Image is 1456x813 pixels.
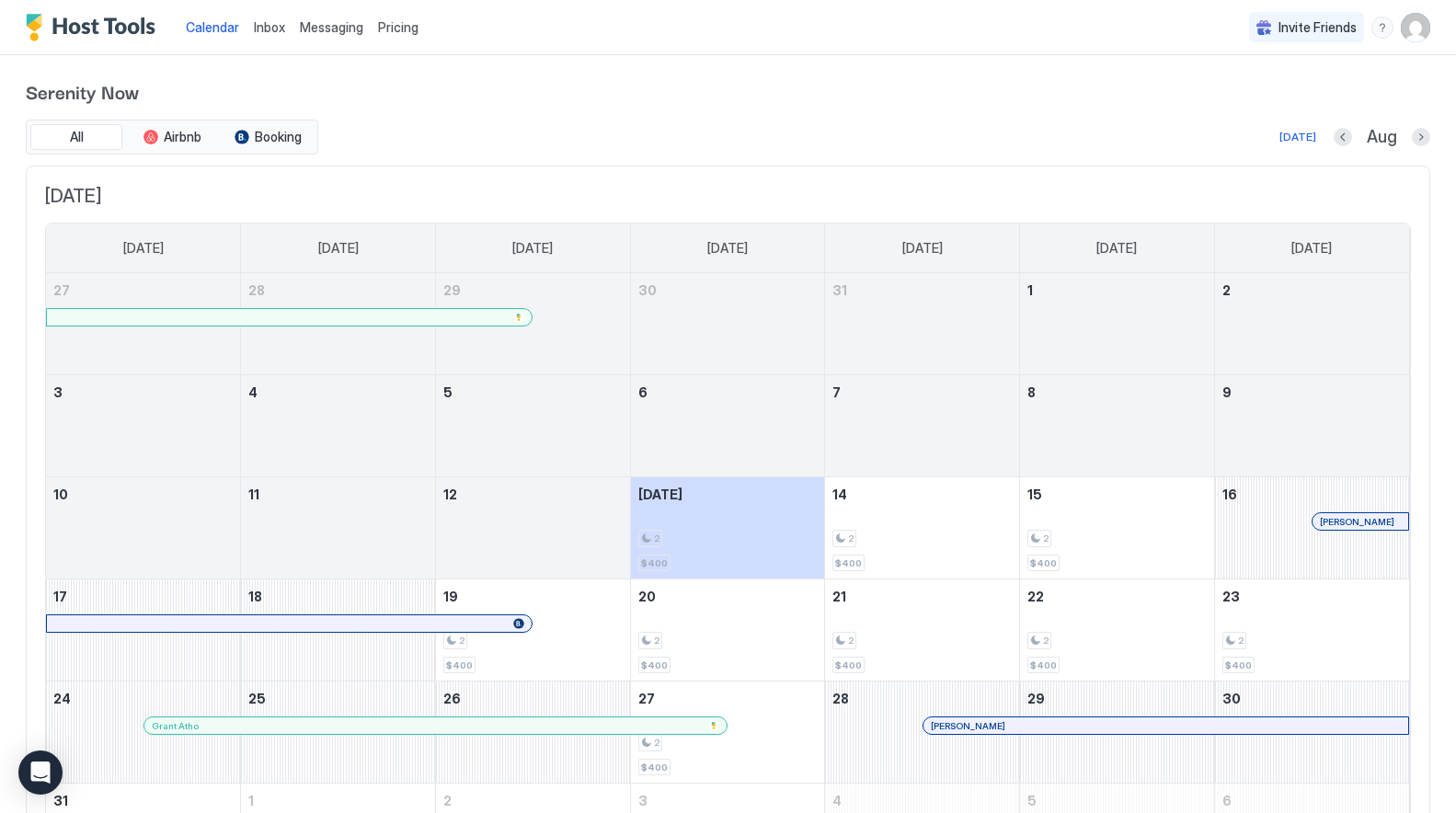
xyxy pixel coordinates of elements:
[638,589,656,604] span: 20
[248,384,258,400] span: 4
[435,579,630,681] td: August 19, 2025
[1043,532,1049,544] span: 2
[53,589,67,604] span: 17
[832,282,847,298] span: 31
[300,19,363,35] span: Messaging
[1334,128,1352,146] button: Previous month
[1215,579,1409,613] a: August 23, 2025
[436,681,630,716] a: August 26, 2025
[1279,129,1316,145] div: [DATE]
[638,487,682,502] span: [DATE]
[46,273,241,375] td: July 27, 2025
[1020,375,1215,477] td: August 8, 2025
[443,282,461,298] span: 29
[446,659,473,671] span: $400
[654,532,659,544] span: 2
[832,691,849,706] span: 28
[241,477,435,511] a: August 11, 2025
[1222,793,1232,808] span: 6
[436,273,630,307] a: July 29, 2025
[832,487,847,502] span: 14
[825,579,1019,613] a: August 21, 2025
[459,635,464,647] span: 2
[46,477,240,511] a: August 10, 2025
[436,477,630,511] a: August 12, 2025
[248,282,265,298] span: 28
[1027,793,1037,808] span: 5
[241,579,435,613] a: August 18, 2025
[1020,477,1214,511] a: August 15, 2025
[241,681,436,784] td: August 25, 2025
[241,681,435,716] a: August 25, 2025
[46,579,241,681] td: August 17, 2025
[222,124,314,150] button: Booking
[1215,273,1409,307] a: August 2, 2025
[436,375,630,409] a: August 5, 2025
[254,19,285,35] span: Inbox
[654,635,659,647] span: 2
[512,240,553,257] span: [DATE]
[435,477,630,579] td: August 12, 2025
[1096,240,1137,257] span: [DATE]
[241,273,435,307] a: July 28, 2025
[53,487,68,502] span: 10
[1214,681,1409,784] td: August 30, 2025
[186,17,239,37] a: Calendar
[1027,282,1033,298] span: 1
[105,223,182,273] a: Sunday
[825,273,1019,307] a: July 31, 2025
[825,375,1019,409] a: August 7, 2025
[1222,384,1232,400] span: 9
[630,375,825,477] td: August 6, 2025
[46,273,240,307] a: July 27, 2025
[443,691,461,706] span: 26
[825,681,1020,784] td: August 28, 2025
[1020,681,1214,716] a: August 29, 2025
[1020,477,1215,579] td: August 15, 2025
[835,557,862,569] span: $400
[1020,273,1214,307] a: August 1, 2025
[1412,128,1430,146] button: Next month
[1214,477,1409,579] td: August 16, 2025
[443,487,457,502] span: 12
[1215,681,1409,716] a: August 30, 2025
[443,793,452,808] span: 2
[825,477,1020,579] td: August 14, 2025
[1273,223,1350,273] a: Saturday
[1027,487,1042,502] span: 15
[832,589,846,604] span: 21
[53,793,68,808] span: 31
[126,124,218,150] button: Airbnb
[26,77,1430,105] span: Serenity Now
[638,384,648,400] span: 6
[1277,126,1319,148] button: [DATE]
[30,124,122,150] button: All
[931,720,1005,732] span: [PERSON_NAME]
[638,282,657,298] span: 30
[435,273,630,375] td: July 29, 2025
[1020,681,1215,784] td: August 29, 2025
[241,477,436,579] td: August 11, 2025
[378,19,418,36] span: Pricing
[300,223,377,273] a: Monday
[1214,375,1409,477] td: August 9, 2025
[631,273,825,307] a: July 30, 2025
[255,129,302,145] span: Booking
[902,240,943,257] span: [DATE]
[707,240,748,257] span: [DATE]
[435,681,630,784] td: August 26, 2025
[46,579,240,613] a: August 17, 2025
[654,737,659,749] span: 2
[1027,384,1036,400] span: 8
[1222,691,1241,706] span: 30
[241,375,436,477] td: August 4, 2025
[1020,375,1214,409] a: August 8, 2025
[45,185,1411,208] span: [DATE]
[152,720,719,732] div: Grant Atho
[443,589,458,604] span: 19
[631,681,825,716] a: August 27, 2025
[1020,579,1214,613] a: August 22, 2025
[848,532,854,544] span: 2
[241,579,436,681] td: August 18, 2025
[300,17,363,37] a: Messaging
